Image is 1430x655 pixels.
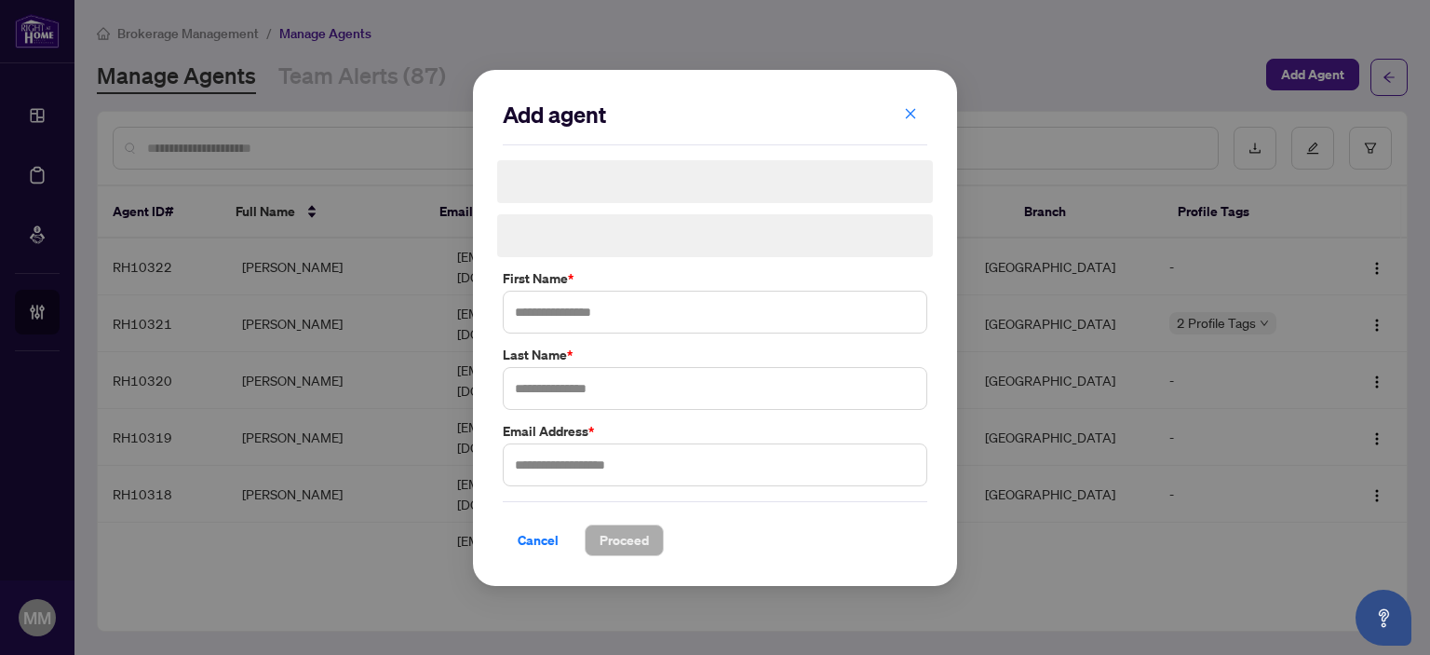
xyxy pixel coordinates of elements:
[1356,590,1411,646] button: Open asap
[503,524,573,555] button: Cancel
[503,268,927,289] label: First Name
[585,524,664,555] button: Proceed
[503,100,927,130] h2: Add agent
[518,525,559,554] span: Cancel
[904,106,917,119] span: close
[503,345,927,365] label: Last Name
[503,420,927,441] label: Email Address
